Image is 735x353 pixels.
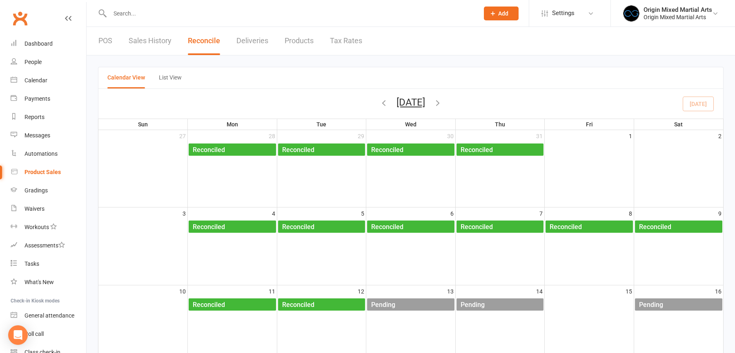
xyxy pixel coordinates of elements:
[624,285,634,298] a: 15
[129,27,171,55] a: Sales History
[178,285,187,298] a: 10
[107,67,145,88] button: Calendar View
[282,221,315,234] div: Reconciled
[549,221,582,234] div: Reconciled
[315,119,328,130] a: Tue
[24,279,54,285] div: What's New
[445,130,455,142] a: 30
[11,108,86,126] a: Reports
[24,59,42,65] div: People
[188,27,220,55] a: Reconcile
[717,207,723,220] a: 9
[717,130,723,142] a: 2
[371,221,404,234] div: Reconciled
[11,255,86,273] a: Tasks
[11,218,86,236] a: Workouts
[192,298,225,311] div: Reconciled
[24,260,39,267] div: Tasks
[24,132,50,139] div: Messages
[356,130,366,142] a: 29
[192,143,225,157] div: Reconciled
[356,285,366,298] a: 12
[11,200,86,218] a: Waivers
[181,207,187,220] a: 3
[11,307,86,325] a: General attendance kiosk mode
[24,224,49,230] div: Workouts
[623,5,639,22] img: thumb_image1665119159.png
[639,298,664,311] div: Pending
[644,6,712,13] div: Origin Mixed Martial Arts
[24,40,53,47] div: Dashboard
[24,95,50,102] div: Payments
[24,331,44,337] div: Roll call
[11,325,86,343] a: Roll call
[11,90,86,108] a: Payments
[24,114,45,120] div: Reports
[98,27,112,55] a: POS
[24,242,65,249] div: Assessments
[8,325,28,345] div: Open Intercom Messenger
[11,273,86,291] a: What's New
[11,163,86,181] a: Product Sales
[236,27,268,55] a: Deliveries
[11,71,86,90] a: Calendar
[11,236,86,255] a: Assessments
[24,77,47,84] div: Calendar
[11,126,86,145] a: Messages
[493,119,507,130] a: Thu
[225,119,240,130] a: Mon
[136,119,149,130] a: Sun
[285,27,314,55] a: Products
[11,181,86,200] a: Gradings
[107,8,473,19] input: Search...
[498,10,508,17] span: Add
[460,143,493,157] div: Reconciled
[639,221,672,234] div: Reconciled
[192,221,225,234] div: Reconciled
[10,8,30,29] a: Clubworx
[644,13,712,21] div: Origin Mixed Martial Arts
[460,221,493,234] div: Reconciled
[159,67,182,88] button: List View
[552,4,575,22] span: Settings
[460,298,485,311] div: Pending
[445,285,455,298] a: 13
[270,207,277,220] a: 4
[713,285,723,298] a: 16
[538,207,544,220] a: 7
[24,150,58,157] div: Automations
[673,119,684,130] a: Sat
[359,207,366,220] a: 5
[396,97,425,108] button: [DATE]
[282,298,315,311] div: Reconciled
[24,187,48,194] div: Gradings
[484,7,519,20] button: Add
[267,130,277,142] a: 28
[627,207,634,220] a: 8
[449,207,455,220] a: 6
[535,130,544,142] a: 31
[371,143,404,157] div: Reconciled
[24,169,61,175] div: Product Sales
[24,205,45,212] div: Waivers
[267,285,277,298] a: 11
[330,27,362,55] a: Tax Rates
[627,130,634,142] a: 1
[371,298,396,311] div: Pending
[11,35,86,53] a: Dashboard
[24,312,74,319] div: General attendance
[584,119,595,130] a: Fri
[11,53,86,71] a: People
[535,285,544,298] a: 14
[403,119,418,130] a: Wed
[178,130,187,142] a: 27
[11,145,86,163] a: Automations
[282,143,315,157] div: Reconciled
